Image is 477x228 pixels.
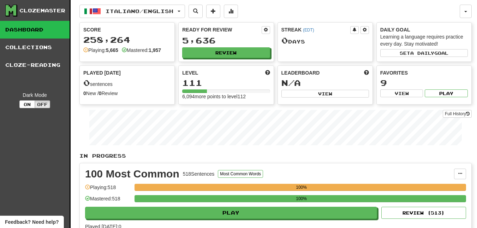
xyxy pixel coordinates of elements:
[410,51,434,55] span: a daily
[281,36,369,45] div: Day s
[79,152,472,159] p: In Progress
[218,170,263,178] button: Most Common Words
[106,47,118,53] strong: 5,665
[35,100,50,108] button: Off
[137,195,466,202] div: 100%
[85,195,131,207] div: Mastered: 518
[149,47,161,53] strong: 1,957
[106,8,173,14] span: Italiano / English
[19,7,65,14] div: Clozemaster
[83,90,86,96] strong: 0
[182,47,270,58] button: Review
[19,100,35,108] button: On
[364,69,369,76] span: This week in points, UTC
[189,5,203,18] button: Search sentences
[83,69,121,76] span: Played [DATE]
[380,89,423,97] button: View
[85,169,179,179] div: 100 Most Common
[122,47,161,54] div: Mastered:
[380,49,468,57] button: Seta dailygoal
[182,69,198,76] span: Level
[281,78,301,88] span: N/A
[83,47,118,54] div: Playing:
[182,93,270,100] div: 6,094 more points to level 112
[83,26,171,33] div: Score
[224,5,238,18] button: More stats
[380,33,468,47] div: Learning a language requires practice every day. Stay motivated!
[303,28,314,33] a: (EDT)
[380,78,468,87] div: 9
[182,36,270,45] div: 5,636
[79,5,185,18] button: Italiano/English
[85,207,377,219] button: Play
[281,35,288,45] span: 0
[281,26,350,33] div: Streak
[381,207,466,219] button: Review (513)
[380,69,468,76] div: Favorites
[83,78,171,88] div: sentences
[85,184,131,195] div: Playing: 518
[83,90,171,97] div: New / Review
[83,78,90,88] span: 0
[281,69,320,76] span: Leaderboard
[5,218,59,226] span: Open feedback widget
[183,170,215,177] div: 518 Sentences
[182,78,270,87] div: 111
[182,26,261,33] div: Ready for Review
[265,69,270,76] span: Score more points to level up
[83,35,171,44] div: 258,264
[443,110,472,118] a: Full History
[425,89,468,97] button: Play
[206,5,220,18] button: Add sentence to collection
[137,184,466,191] div: 100%
[5,92,64,99] div: Dark Mode
[380,26,468,33] div: Daily Goal
[99,90,102,96] strong: 0
[281,90,369,98] button: View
